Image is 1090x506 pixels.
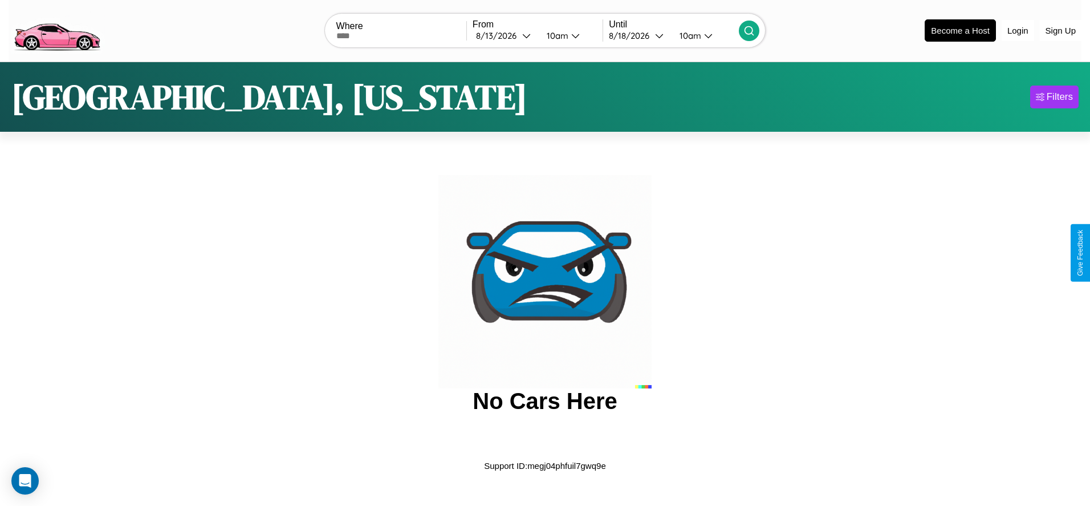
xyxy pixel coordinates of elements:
div: 10am [541,30,571,41]
button: Sign Up [1040,20,1081,41]
p: Support ID: megj04phfuil7gwq9e [484,458,605,473]
div: 8 / 18 / 2026 [609,30,655,41]
button: 8/13/2026 [473,30,538,42]
img: logo [9,6,105,54]
div: Open Intercom Messenger [11,467,39,495]
img: car [438,175,652,388]
label: Where [336,21,466,31]
button: 10am [670,30,739,42]
div: Filters [1047,91,1073,103]
div: Give Feedback [1076,230,1084,276]
div: 10am [674,30,704,41]
h1: [GEOGRAPHIC_DATA], [US_STATE] [11,74,527,120]
button: Filters [1030,86,1079,108]
h2: No Cars Here [473,388,617,414]
button: 10am [538,30,603,42]
button: Login [1002,20,1034,41]
div: 8 / 13 / 2026 [476,30,522,41]
label: Until [609,19,739,30]
button: Become a Host [925,19,996,42]
label: From [473,19,603,30]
